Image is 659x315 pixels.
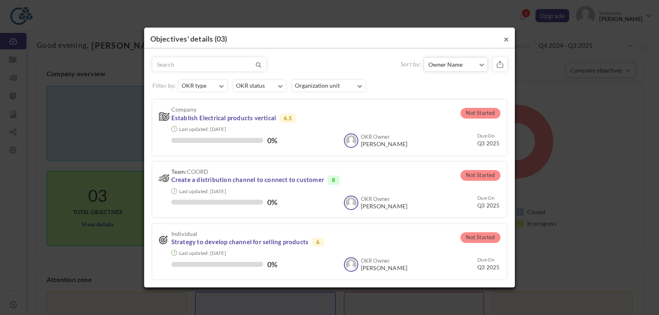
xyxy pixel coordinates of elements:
small: Last updated: [DATE] [179,250,226,256]
label: 0% [267,260,277,268]
label: 0% [267,136,277,145]
span: Company [171,106,430,112]
a: Establish Electrical products vertical [171,114,276,122]
button: OKR type [179,80,227,91]
small: Last updated: [DATE] [179,126,226,132]
span: Not Started [460,232,500,243]
span: 6.5 [280,114,296,123]
span: Individual [171,231,430,237]
b: OKR type [182,80,206,91]
small: Q3 2025 [477,194,500,209]
small: Q3 2025 [477,132,500,147]
b: OKR Owner [361,133,390,140]
button: OKR status [233,80,286,91]
span: [PERSON_NAME] [361,141,408,147]
span: COORD [171,168,430,175]
button: Owner Name [424,57,488,72]
b: OKR Owner [361,257,390,264]
small: Last updated: [DATE] [179,188,226,194]
span: 03 [217,34,225,43]
small: Due On [477,257,495,263]
b: Team: [171,168,187,175]
small: Q3 2025 [477,256,500,271]
span: Not Started [460,170,500,181]
b: Organization unit [295,80,340,91]
label: Sort by: [401,60,421,68]
label: Filter by: [152,83,176,89]
span: [PERSON_NAME] [361,203,408,210]
b: OKR status [236,80,265,91]
a: Strategy to develop channel for selling products [171,238,309,246]
small: Export [493,57,507,71]
span: [PERSON_NAME] [361,265,408,271]
button: × [504,35,509,43]
span: 6 [312,238,324,247]
b: OKR Owner [361,196,390,202]
span: Not Started [460,108,500,119]
span: Owner Name [428,61,477,69]
input: Search [153,58,231,71]
small: Due On [477,133,495,139]
h4: Objectives' details ( ) [150,34,509,44]
span: 8 [328,175,339,184]
button: Organization unit [292,80,365,91]
a: Create a distribution channel to connect to customer [171,176,324,184]
small: Due On [477,195,495,201]
label: 0% [267,198,277,206]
